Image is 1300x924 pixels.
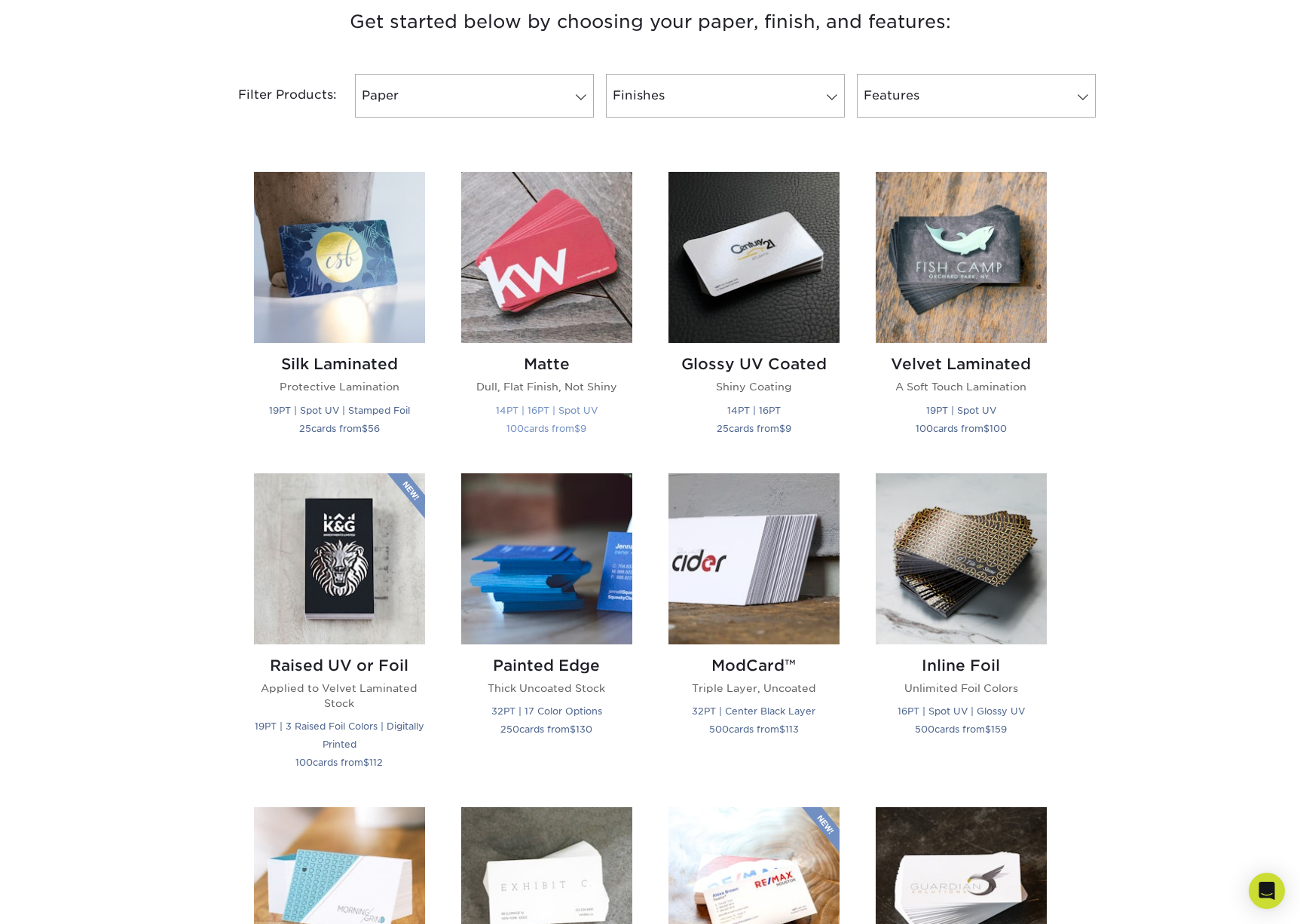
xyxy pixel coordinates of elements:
p: Protective Lamination [254,379,425,394]
h2: Painted Edge [461,656,632,675]
span: 100 [916,423,933,434]
span: 100 [990,423,1007,434]
small: 16PT | Spot UV | Glossy UV [898,705,1025,717]
small: cards from [299,423,380,434]
small: cards from [915,724,1007,735]
small: cards from [916,423,1007,434]
p: Applied to Velvet Laminated Stock [254,681,425,711]
div: Filter Products: [198,74,349,118]
span: 250 [500,724,519,735]
span: 159 [991,724,1007,735]
img: Velvet Laminated Business Cards [876,172,1047,343]
span: 130 [576,724,592,735]
img: New Product [802,807,840,852]
small: 32PT | 17 Color Options [491,705,602,717]
span: 9 [580,423,586,434]
small: cards from [295,757,383,768]
span: 25 [717,423,729,434]
a: Raised UV or Foil Business Cards Raised UV or Foil Applied to Velvet Laminated Stock 19PT | 3 Rai... [254,473,425,790]
a: Velvet Laminated Business Cards Velvet Laminated A Soft Touch Lamination 19PT | Spot UV 100cards ... [876,172,1047,454]
img: Matte Business Cards [461,172,632,343]
span: $ [362,423,368,434]
a: Matte Business Cards Matte Dull, Flat Finish, Not Shiny 14PT | 16PT | Spot UV 100cards from$9 [461,172,632,454]
small: cards from [500,724,592,735]
span: 56 [368,423,380,434]
img: Glossy UV Coated Business Cards [668,172,840,343]
span: $ [985,724,991,735]
span: 100 [506,423,524,434]
small: 19PT | Spot UV [926,405,996,416]
h2: Matte [461,355,632,373]
span: $ [574,423,580,434]
small: cards from [717,423,791,434]
h2: Glossy UV Coated [668,355,840,373]
span: 500 [709,724,729,735]
small: cards from [506,423,586,434]
small: 14PT | 16PT [727,405,781,416]
img: Inline Foil Business Cards [876,473,1047,644]
p: Dull, Flat Finish, Not Shiny [461,379,632,394]
span: 9 [785,423,791,434]
a: Features [857,74,1096,118]
small: 32PT | Center Black Layer [692,705,815,717]
a: Inline Foil Business Cards Inline Foil Unlimited Foil Colors 16PT | Spot UV | Glossy UV 500cards ... [876,473,1047,790]
span: 113 [785,724,799,735]
small: cards from [709,724,799,735]
h2: Silk Laminated [254,355,425,373]
img: ModCard™ Business Cards [668,473,840,644]
p: Thick Uncoated Stock [461,681,632,696]
small: 19PT | Spot UV | Stamped Foil [269,405,410,416]
span: $ [570,724,576,735]
img: Silk Laminated Business Cards [254,172,425,343]
span: $ [779,724,785,735]
div: Open Intercom Messenger [1249,873,1285,909]
p: Unlimited Foil Colors [876,681,1047,696]
span: 500 [915,724,934,735]
img: Painted Edge Business Cards [461,473,632,644]
h2: Velvet Laminated [876,355,1047,373]
h2: Inline Foil [876,656,1047,675]
p: A Soft Touch Lamination [876,379,1047,394]
a: Silk Laminated Business Cards Silk Laminated Protective Lamination 19PT | Spot UV | Stamped Foil ... [254,172,425,454]
h2: ModCard™ [668,656,840,675]
p: Shiny Coating [668,379,840,394]
small: 19PT | 3 Raised Foil Colors | Digitally Printed [255,721,424,750]
a: Glossy UV Coated Business Cards Glossy UV Coated Shiny Coating 14PT | 16PT 25cards from$9 [668,172,840,454]
a: Finishes [606,74,845,118]
span: $ [983,423,990,434]
span: 112 [369,757,383,768]
span: 100 [295,757,313,768]
small: 14PT | 16PT | Spot UV [496,405,598,416]
p: Triple Layer, Uncoated [668,681,840,696]
img: New Product [387,473,425,519]
a: Paper [355,74,594,118]
span: $ [779,423,785,434]
a: Painted Edge Business Cards Painted Edge Thick Uncoated Stock 32PT | 17 Color Options 250cards fr... [461,473,632,790]
a: ModCard™ Business Cards ModCard™ Triple Layer, Uncoated 32PT | Center Black Layer 500cards from$113 [668,473,840,790]
span: $ [363,757,369,768]
span: 25 [299,423,311,434]
img: Raised UV or Foil Business Cards [254,473,425,644]
h2: Raised UV or Foil [254,656,425,675]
